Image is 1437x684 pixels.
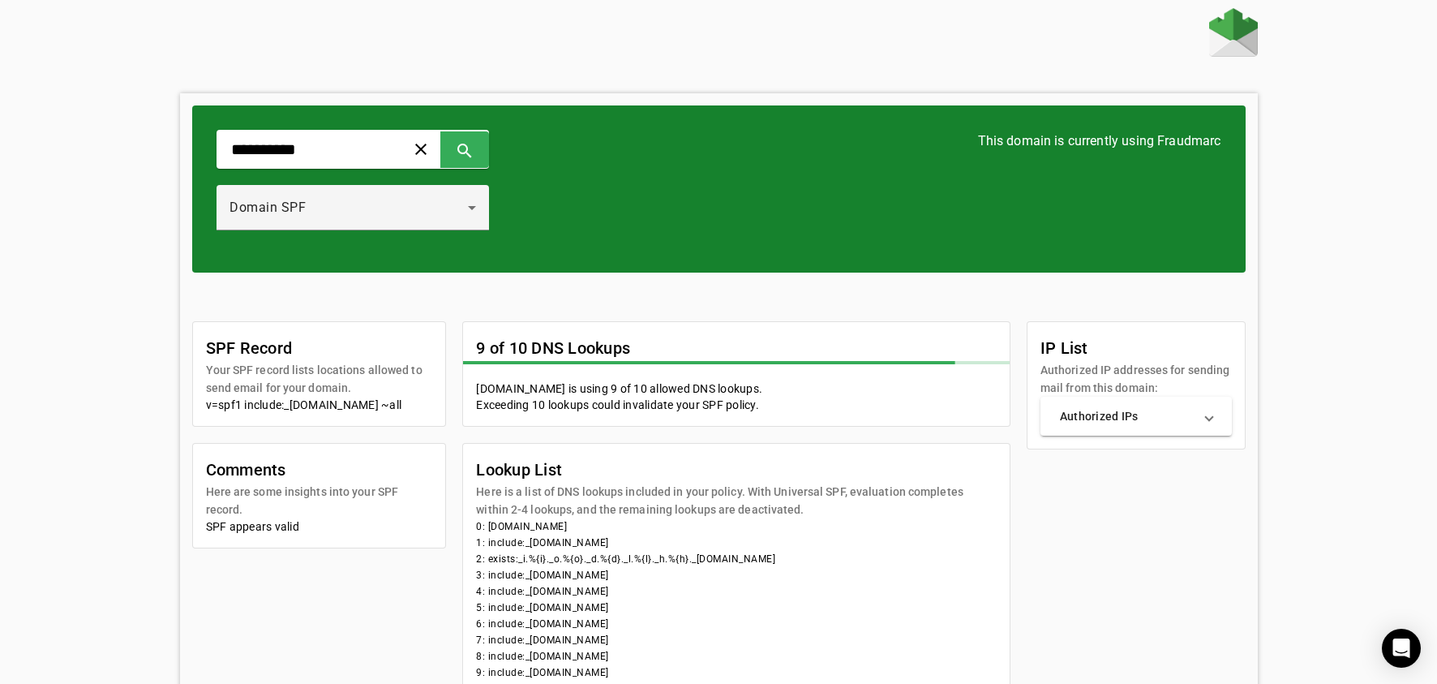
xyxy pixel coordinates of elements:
[206,518,433,535] div: SPF appears valid
[1060,408,1193,424] mat-panel-title: Authorized IPs
[1040,397,1232,436] mat-expansion-panel-header: Authorized IPs
[476,551,997,567] li: 2: exists:_i.%{i}._o.%{o}._d.%{d}._l.%{l}._h.%{h}._[DOMAIN_NAME]
[476,648,997,665] li: 8: include:_[DOMAIN_NAME]
[206,397,433,413] div: v=spf1 include:_[DOMAIN_NAME] ~all
[978,130,1221,153] h3: This domain is currently using Fraudmarc
[206,361,433,397] mat-card-subtitle: Your SPF record lists locations allowed to send email for your domain.
[476,583,997,600] li: 4: include:_[DOMAIN_NAME]
[206,457,433,483] mat-card-title: Comments
[476,518,997,535] li: 0: [DOMAIN_NAME]
[476,457,997,483] mat-card-title: Lookup List
[206,335,433,361] mat-card-title: SPF Record
[206,483,433,518] mat-card-subtitle: Here are some insights into your SPF record.
[1040,361,1232,397] mat-card-subtitle: Authorized IP addresses for sending mail from this domain:
[476,335,630,361] mat-card-title: 9 of 10 DNS Lookups
[463,381,1010,426] mat-card-content: [DOMAIN_NAME] is using 9 of 10 allowed DNS lookups. Exceeding 10 lookups could invalidate your SP...
[1209,8,1258,61] a: Home
[476,535,997,551] li: 1: include:_[DOMAIN_NAME]
[1382,629,1421,668] div: Open Intercom Messenger
[476,567,997,583] li: 3: include:_[DOMAIN_NAME]
[476,616,997,632] li: 6: include:_[DOMAIN_NAME]
[476,665,997,681] li: 9: include:_[DOMAIN_NAME]
[229,200,306,215] span: Domain SPF
[476,483,997,518] mat-card-subtitle: Here is a list of DNS lookups included in your policy. With Universal SPF, evaluation completes w...
[1209,8,1258,57] img: Fraudmarc Logo
[476,632,997,648] li: 7: include:_[DOMAIN_NAME]
[1040,335,1232,361] mat-card-title: IP List
[476,600,997,616] li: 5: include:_[DOMAIN_NAME]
